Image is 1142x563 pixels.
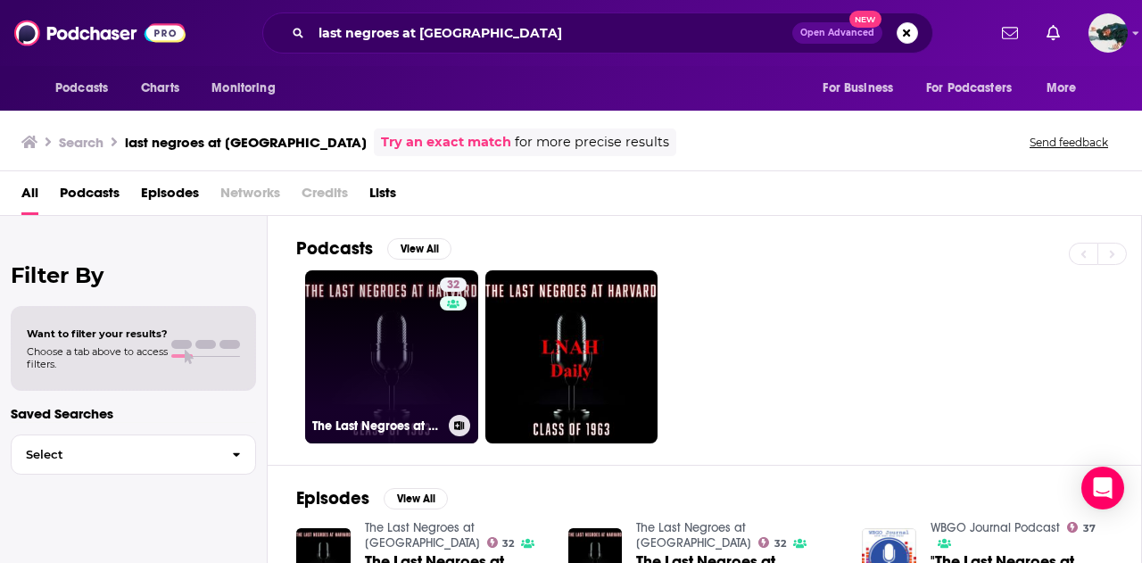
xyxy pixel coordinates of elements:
[931,520,1060,535] a: WBGO Journal Podcast
[141,178,199,215] a: Episodes
[926,76,1012,101] span: For Podcasters
[11,405,256,422] p: Saved Searches
[296,487,369,509] h2: Episodes
[1034,71,1099,105] button: open menu
[758,537,786,548] a: 32
[369,178,396,215] a: Lists
[43,71,131,105] button: open menu
[384,488,448,509] button: View All
[141,76,179,101] span: Charts
[12,449,218,460] span: Select
[302,178,348,215] span: Credits
[1047,76,1077,101] span: More
[1083,525,1096,533] span: 37
[14,16,186,50] img: Podchaser - Follow, Share and Rate Podcasts
[311,19,792,47] input: Search podcasts, credits, & more...
[365,520,480,551] a: The Last Negroes at Harvard
[220,178,280,215] span: Networks
[199,71,298,105] button: open menu
[1024,135,1113,150] button: Send feedback
[11,435,256,475] button: Select
[800,29,874,37] span: Open Advanced
[502,540,514,548] span: 32
[440,277,467,292] a: 32
[296,237,451,260] a: PodcastsView All
[60,178,120,215] a: Podcasts
[312,418,442,434] h3: The Last Negroes at [GEOGRAPHIC_DATA]
[447,277,459,294] span: 32
[1039,18,1067,48] a: Show notifications dropdown
[995,18,1025,48] a: Show notifications dropdown
[810,71,915,105] button: open menu
[823,76,893,101] span: For Business
[792,22,882,44] button: Open AdvancedNew
[129,71,190,105] a: Charts
[1088,13,1128,53] span: Logged in as fsg.publicity
[487,537,515,548] a: 32
[387,238,451,260] button: View All
[296,487,448,509] a: EpisodesView All
[125,134,367,151] h3: last negroes at [GEOGRAPHIC_DATA]
[381,132,511,153] a: Try an exact match
[59,134,103,151] h3: Search
[27,327,168,340] span: Want to filter your results?
[296,237,373,260] h2: Podcasts
[1081,467,1124,509] div: Open Intercom Messenger
[1088,13,1128,53] img: User Profile
[849,11,881,28] span: New
[55,76,108,101] span: Podcasts
[636,520,751,551] a: The Last Negroes at Harvard
[305,270,478,443] a: 32The Last Negroes at [GEOGRAPHIC_DATA]
[1067,522,1096,533] a: 37
[914,71,1038,105] button: open menu
[515,132,669,153] span: for more precise results
[262,12,933,54] div: Search podcasts, credits, & more...
[21,178,38,215] a: All
[774,540,786,548] span: 32
[11,262,256,288] h2: Filter By
[211,76,275,101] span: Monitoring
[27,345,168,370] span: Choose a tab above to access filters.
[1088,13,1128,53] button: Show profile menu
